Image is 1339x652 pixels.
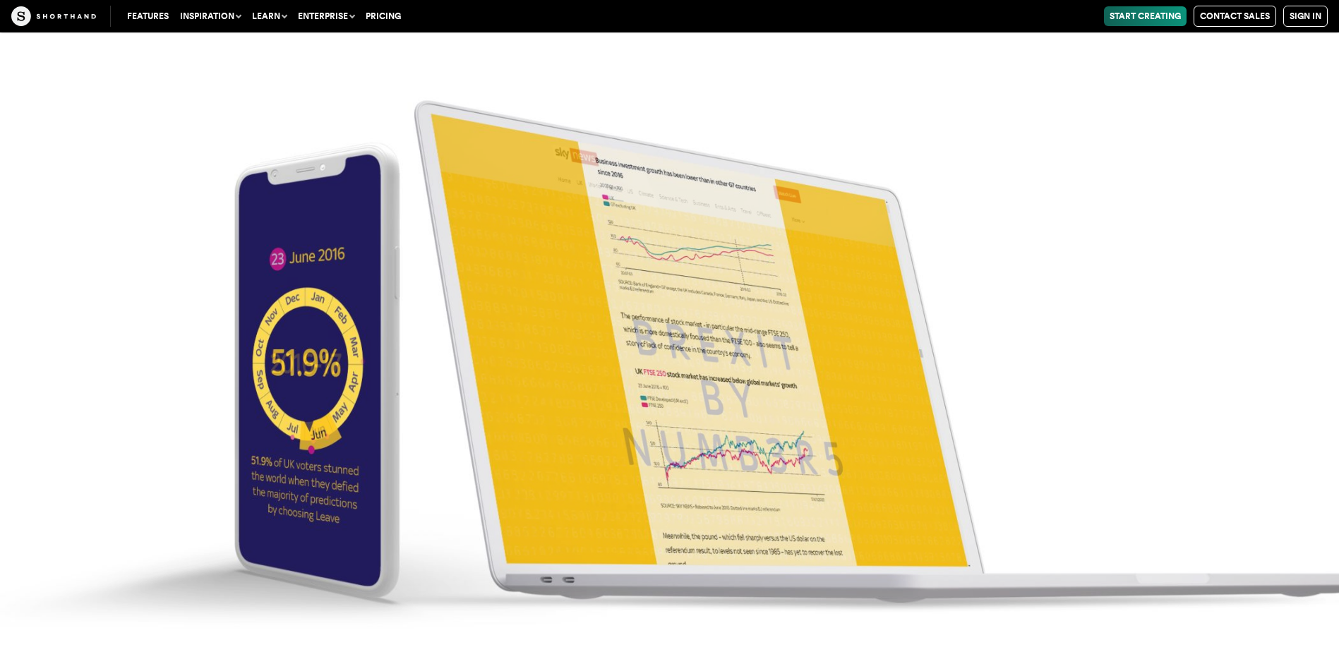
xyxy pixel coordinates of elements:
[1283,6,1328,27] a: Sign in
[11,6,96,26] img: The Craft
[360,6,407,26] a: Pricing
[246,6,292,26] button: Learn
[292,6,360,26] button: Enterprise
[1104,6,1187,26] a: Start Creating
[121,6,174,26] a: Features
[174,6,246,26] button: Inspiration
[1194,6,1276,27] a: Contact Sales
